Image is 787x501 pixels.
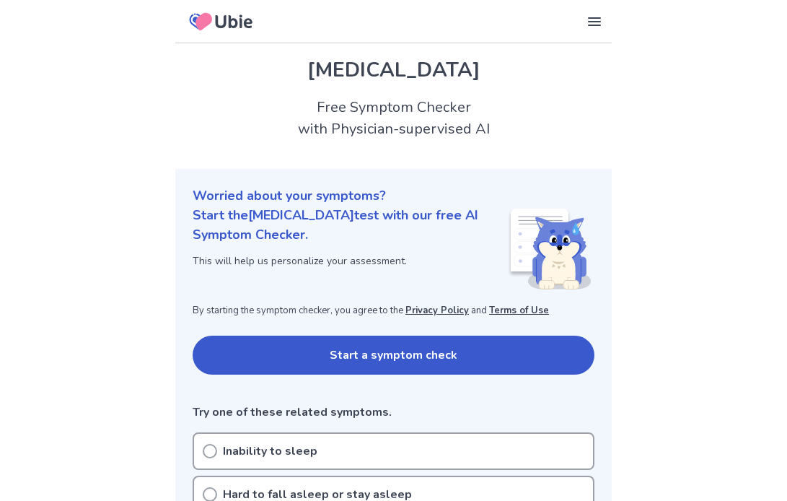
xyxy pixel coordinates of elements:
[193,55,594,85] h1: [MEDICAL_DATA]
[405,304,469,317] a: Privacy Policy
[508,209,592,289] img: Shiba
[193,186,594,206] p: Worried about your symptoms?
[193,336,594,375] button: Start a symptom check
[193,404,594,421] p: Try one of these related symptoms.
[489,304,549,317] a: Terms of Use
[193,206,508,245] p: Start the [MEDICAL_DATA] test with our free AI Symptom Checker.
[193,304,594,318] p: By starting the symptom checker, you agree to the and
[223,443,317,460] p: Inability to sleep
[193,253,508,269] p: This will help us personalize your assessment.
[175,97,612,140] h2: Free Symptom Checker with Physician-supervised AI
